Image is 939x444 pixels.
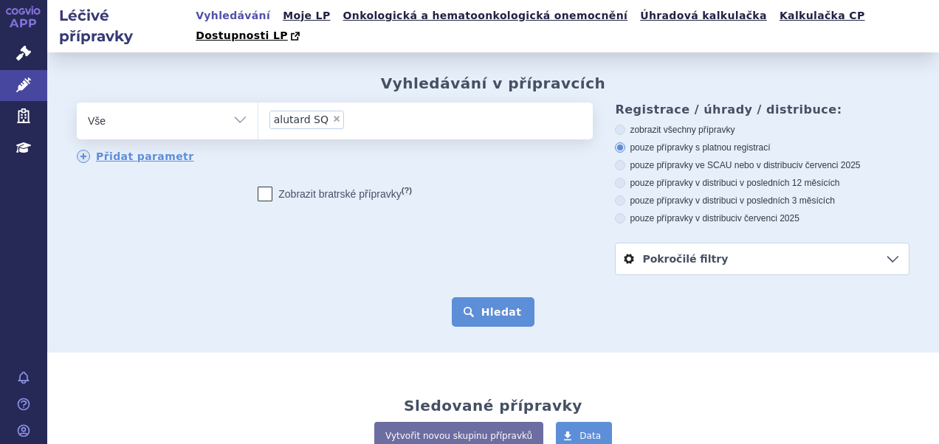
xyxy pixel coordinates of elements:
a: Kalkulačka CP [775,6,870,26]
label: Zobrazit bratrské přípravky [258,187,412,201]
span: v červenci 2025 [798,160,860,170]
input: alutard SQ [348,110,434,128]
label: pouze přípravky s platnou registrací [615,142,909,153]
span: alutard SQ [274,114,329,125]
a: Moje LP [278,6,334,26]
span: Dostupnosti LP [196,30,288,41]
a: Přidat parametr [77,150,194,163]
label: pouze přípravky v distribuci [615,212,909,224]
label: pouze přípravky v distribuci v posledních 12 měsících [615,177,909,189]
a: Úhradová kalkulačka [636,6,771,26]
abbr: (?) [402,186,412,195]
span: Data [579,431,601,441]
a: Vyhledávání [191,6,275,26]
label: pouze přípravky v distribuci v posledních 3 měsících [615,195,909,207]
a: Onkologická a hematoonkologická onemocnění [339,6,633,26]
span: × [332,114,341,123]
h2: Vyhledávání v přípravcích [381,74,606,92]
span: v červenci 2025 [737,213,799,223]
button: Hledat [452,297,535,327]
label: pouze přípravky ve SCAU nebo v distribuci [615,159,909,171]
h2: Sledované přípravky [404,397,582,414]
h2: Léčivé přípravky [47,5,191,46]
h3: Registrace / úhrady / distribuce: [615,103,909,117]
a: Dostupnosti LP [191,26,307,46]
label: zobrazit všechny přípravky [615,124,909,136]
a: Pokročilé filtry [616,243,909,274]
